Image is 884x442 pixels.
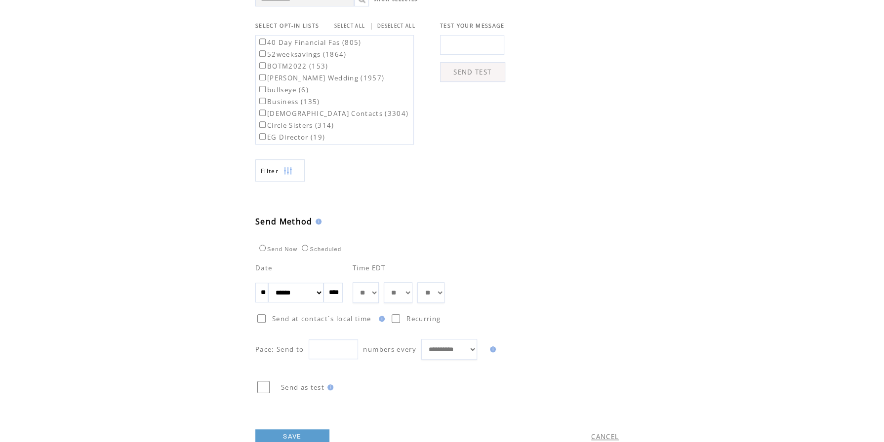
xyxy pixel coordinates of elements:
[261,167,279,175] span: Show filters
[334,23,365,29] a: SELECT ALL
[440,22,505,29] span: TEST YOUR MESSAGE
[257,85,309,94] label: bullseye (6)
[259,133,266,140] input: EG Director (19)
[257,121,334,130] label: Circle Sisters (314)
[283,160,292,182] img: filters.png
[259,98,266,104] input: Business (135)
[440,62,505,82] a: SEND TEST
[299,246,341,252] label: Scheduled
[257,62,328,71] label: BOTM2022 (153)
[257,246,297,252] label: Send Now
[313,219,321,224] img: help.gif
[363,345,416,354] span: numbers every
[259,86,266,92] input: bullseye (6)
[255,216,313,227] span: Send Method
[255,22,319,29] span: SELECT OPT-IN LISTS
[406,314,441,323] span: Recurring
[259,110,266,116] input: [DEMOGRAPHIC_DATA] Contacts (3304)
[257,133,325,142] label: EG Director (19)
[257,74,384,82] label: [PERSON_NAME] Wedding (1957)
[259,50,266,57] input: 52weeksavings (1864)
[376,316,385,322] img: help.gif
[324,384,333,390] img: help.gif
[272,314,371,323] span: Send at contact`s local time
[377,23,415,29] a: DESELECT ALL
[259,74,266,80] input: [PERSON_NAME] Wedding (1957)
[257,50,347,59] label: 52weeksavings (1864)
[281,383,324,392] span: Send as test
[302,245,308,251] input: Scheduled
[353,263,386,272] span: Time EDT
[259,121,266,128] input: Circle Sisters (314)
[255,345,304,354] span: Pace: Send to
[259,62,266,69] input: BOTM2022 (153)
[257,97,320,106] label: Business (135)
[257,109,408,118] label: [DEMOGRAPHIC_DATA] Contacts (3304)
[369,21,373,30] span: |
[487,346,496,352] img: help.gif
[591,432,619,441] a: CANCEL
[259,38,266,45] input: 40 Day Financial Fas (805)
[255,263,272,272] span: Date
[257,38,362,47] label: 40 Day Financial Fas (805)
[255,159,305,182] a: Filter
[259,245,266,251] input: Send Now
